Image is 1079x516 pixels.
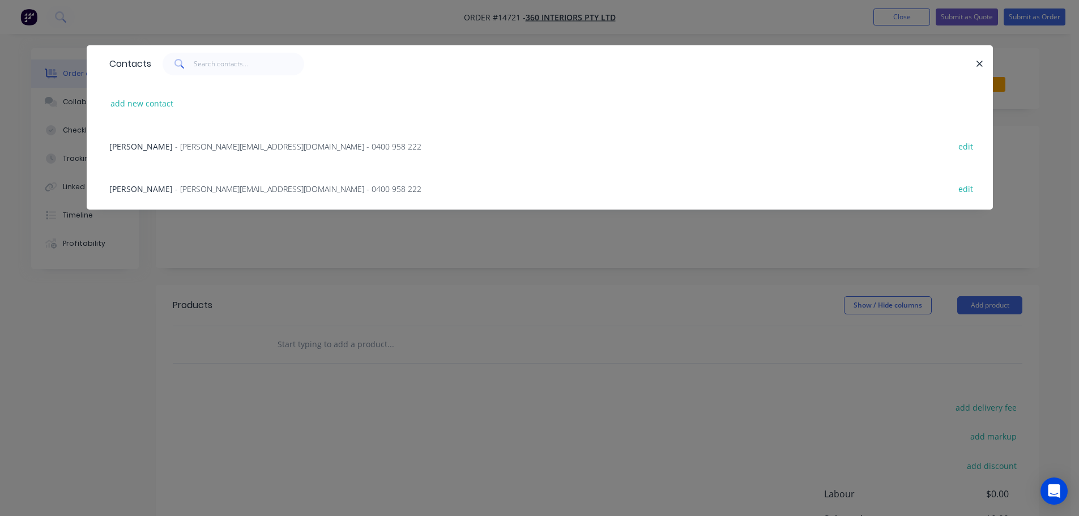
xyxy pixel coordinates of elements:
div: Open Intercom Messenger [1040,477,1068,505]
span: [PERSON_NAME] [109,141,173,152]
span: - [PERSON_NAME][EMAIL_ADDRESS][DOMAIN_NAME] - 0400 958 222 [175,184,421,194]
input: Search contacts... [194,53,304,75]
div: Contacts [104,46,151,82]
span: - [PERSON_NAME][EMAIL_ADDRESS][DOMAIN_NAME] - 0400 958 222 [175,141,421,152]
button: edit [953,138,979,153]
span: [PERSON_NAME] [109,184,173,194]
button: add new contact [105,96,180,111]
button: edit [953,181,979,196]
